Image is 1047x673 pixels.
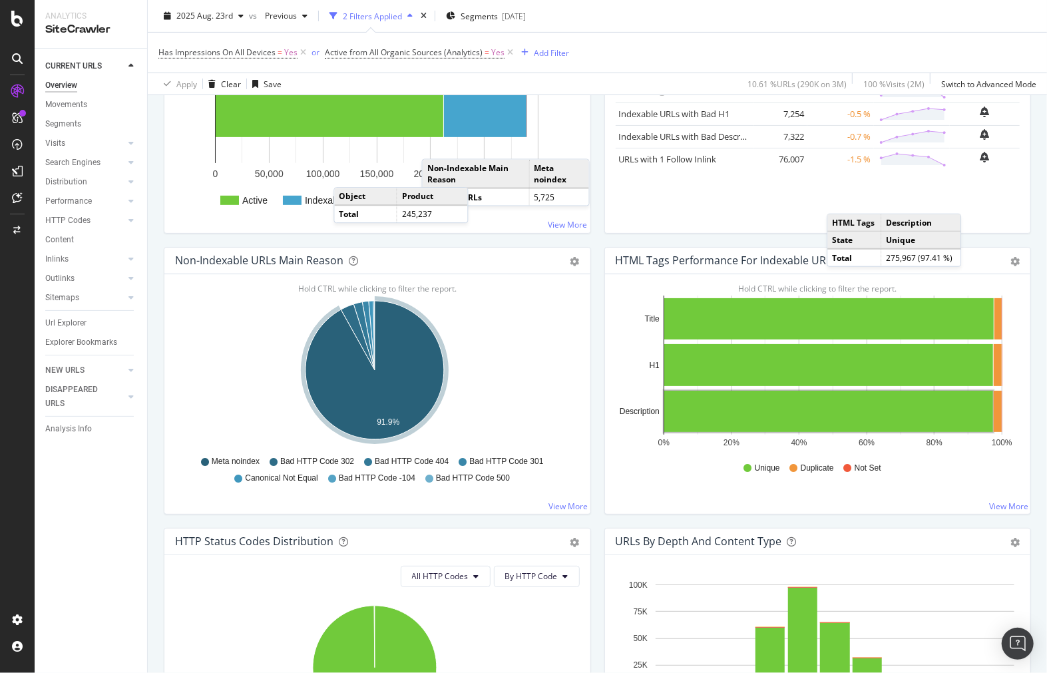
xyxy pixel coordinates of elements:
text: 40% [791,438,807,447]
td: State [827,232,881,250]
span: Active from All Organic Sources (Analytics) [325,47,483,58]
a: Sitemaps [45,291,124,305]
div: Apply [176,78,197,89]
span: Segments [461,10,498,21]
div: Outlinks [45,272,75,286]
a: View More [549,501,588,512]
div: Segments [45,117,81,131]
text: 25K [633,660,647,670]
text: 80% [926,438,942,447]
a: Segments [45,117,138,131]
span: Has Impressions On All Devices [158,47,276,58]
span: Yes [491,43,505,62]
div: CURRENT URLS [45,59,102,73]
td: Product [397,188,467,205]
div: or [312,47,319,58]
td: 7,322 [754,125,807,148]
td: HTML Tags [827,214,881,232]
div: Non-Indexable URLs Main Reason [175,254,343,267]
td: Object [334,188,397,205]
div: HTML Tags Performance for Indexable URLs [616,254,837,267]
text: 0% [658,438,670,447]
text: H1 [649,361,660,370]
a: NEW URLS [45,363,124,377]
div: Save [264,78,282,89]
text: 100K [628,580,647,590]
text: 100,000 [306,168,340,179]
div: bell-plus [980,107,990,117]
a: CURRENT URLS [45,59,124,73]
td: 5,725 [529,188,589,206]
div: Inlinks [45,252,69,266]
td: 245,237 [397,205,467,222]
div: Analysis Info [45,422,92,436]
a: Movements [45,98,138,112]
text: Active [242,195,268,206]
a: Overview [45,79,138,93]
span: All HTTP Codes [412,570,469,582]
div: bell-plus [980,152,990,162]
span: Bad HTTP Code -104 [339,473,415,484]
div: 2 Filters Applied [343,10,402,21]
button: 2025 Aug. 23rd [158,5,249,27]
a: Inlinks [45,252,124,266]
span: Canonical Not Equal [245,473,317,484]
td: 7,254 [754,103,807,125]
div: Movements [45,98,87,112]
td: Unique [881,232,960,250]
div: Search Engines [45,156,101,170]
text: 75K [633,607,647,616]
span: vs [249,10,260,21]
button: 2 Filters Applied [324,5,418,27]
td: 76,007 [754,148,807,170]
text: 50K [633,634,647,643]
a: Content [45,233,138,247]
td: Non-Indexable Main Reason [423,160,529,188]
div: A chart. [616,296,1014,450]
button: By HTTP Code [494,566,580,587]
a: Visits [45,136,124,150]
div: Content [45,233,74,247]
text: 100% [992,438,1012,447]
div: Analytics [45,11,136,22]
span: Not Set [855,463,881,474]
button: Apply [158,73,197,95]
div: gear [570,257,580,266]
span: Bad HTTP Code 302 [280,456,354,467]
text: 0 [213,168,218,179]
span: Yes [284,43,298,62]
button: or [312,46,319,59]
div: Switch to Advanced Mode [941,78,1036,89]
button: All HTTP Codes [401,566,491,587]
span: Bad HTTP Code 301 [469,456,543,467]
span: = [278,47,282,58]
a: 2xx URLs [619,85,655,97]
div: Open Intercom Messenger [1002,628,1034,660]
div: URLs by Depth and Content Type [616,535,782,548]
div: gear [1010,257,1020,266]
div: 10.61 % URLs ( 290K on 3M ) [747,78,847,89]
text: Description [619,407,659,416]
text: 50,000 [255,168,284,179]
div: HTTP Codes [45,214,91,228]
text: 200,000 [414,168,448,179]
div: bell-plus [980,129,990,140]
a: Outlinks [45,272,124,286]
div: SiteCrawler [45,22,136,37]
text: 150,000 [360,168,394,179]
text: 60% [859,438,875,447]
div: Visits [45,136,65,150]
svg: A chart. [175,15,579,222]
td: Total [334,205,397,222]
div: gear [570,538,580,547]
button: Segments[DATE] [441,5,531,27]
td: Meta noindex [529,160,589,188]
td: -1.5 % [807,148,874,170]
span: By HTTP Code [505,570,558,582]
div: times [418,9,429,23]
div: gear [1010,538,1020,547]
div: Overview [45,79,77,93]
a: Performance [45,194,124,208]
a: View More [989,501,1028,512]
button: Previous [260,5,313,27]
